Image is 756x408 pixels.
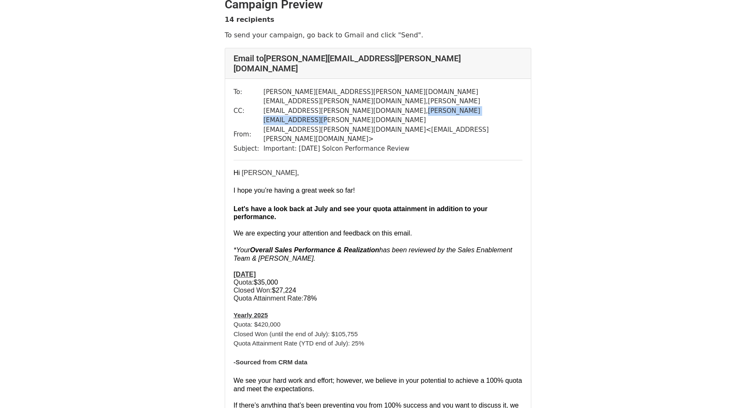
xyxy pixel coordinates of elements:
td: [PERSON_NAME][EMAIL_ADDRESS][PERSON_NAME][DOMAIN_NAME] [263,87,522,97]
font: I hope you’re having a great week so far! [234,187,355,194]
font: Let's have a look back at July and see your quota attainment in addition to your performance. [234,205,488,220]
span: Hi [234,169,240,176]
td: From: [234,125,263,144]
td: [EMAIL_ADDRESS][PERSON_NAME][DOMAIN_NAME] < [EMAIL_ADDRESS][PERSON_NAME][DOMAIN_NAME] > [263,125,522,144]
font: We are expecting your attention and feedback on this email. [234,230,412,237]
span: has been reviewed by the Sales Enablement Team & [PERSON_NAME]. [234,246,512,262]
td: Important: [DATE] Solcon Performance Review [263,144,522,154]
span: *Your [234,246,250,254]
font: Quota Attainment Rate: [234,295,303,302]
font: Yearly 2025 [234,311,268,319]
td: [EMAIL_ADDRESS][PERSON_NAME][DOMAIN_NAME] , [PERSON_NAME][EMAIL_ADDRESS][PERSON_NAME][DOMAIN_NAME... [263,97,522,125]
font: $35,000 $27,224 78% [234,279,317,302]
span: , [297,169,299,176]
font: [DATE] [234,271,256,278]
div: Tiện ích trò chuyện [714,368,756,408]
font: Quota Attainment Rate (YTD end of July): 25% [234,340,364,347]
h4: Email to [PERSON_NAME][EMAIL_ADDRESS][PERSON_NAME][DOMAIN_NAME] [234,53,522,73]
font: Quota: [234,279,254,286]
td: CC: [234,97,263,125]
font: We see your hard work and effort; however, we believe in your potential to achieve a 100% quota a... [234,377,522,392]
td: To: [234,87,263,97]
td: Subject: [234,144,263,154]
span: Overall Sales Performance & Realization [250,246,379,254]
p: To send your campaign, go back to Gmail and click "Send". [225,31,531,39]
strong: 14 recipients [225,16,274,24]
iframe: Chat Widget [714,368,756,408]
font: Closed Won: [234,287,272,294]
font: [PERSON_NAME] [234,169,299,176]
font: Quota: $420,000 Closed Won (until the end of July): $105,755 [234,321,358,337]
font: -Sourced from CRM data [234,358,307,366]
